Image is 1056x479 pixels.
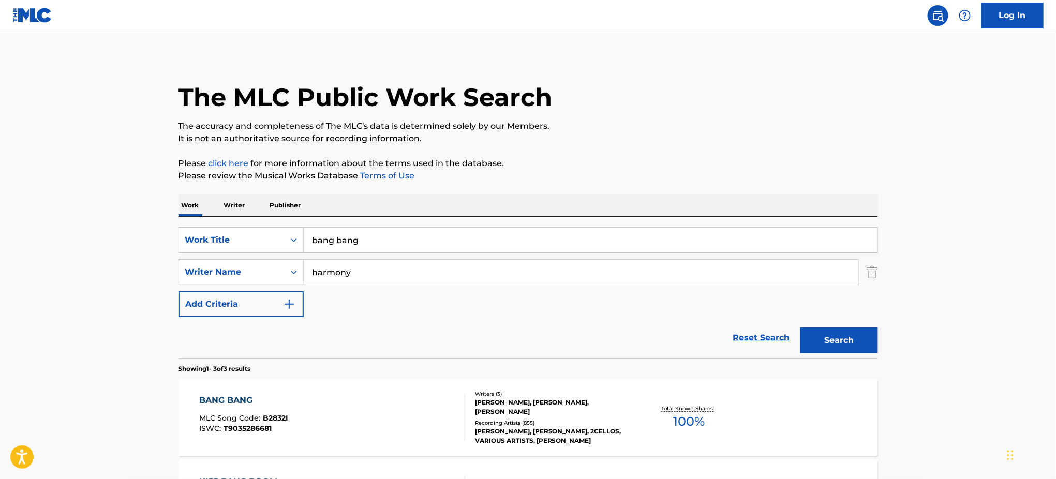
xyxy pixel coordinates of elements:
[359,171,415,181] a: Terms of Use
[267,194,304,216] p: Publisher
[179,170,878,182] p: Please review the Musical Works Database
[475,390,631,398] div: Writers ( 3 )
[209,158,249,168] a: click here
[185,266,278,278] div: Writer Name
[179,194,202,216] p: Work
[475,419,631,427] div: Recording Artists ( 855 )
[199,413,263,423] span: MLC Song Code :
[179,227,878,358] form: Search Form
[283,298,295,310] img: 9d2ae6d4665cec9f34b9.svg
[179,157,878,170] p: Please for more information about the terms used in the database.
[1007,440,1014,471] div: Drag
[1004,429,1056,479] iframe: Chat Widget
[179,364,251,373] p: Showing 1 - 3 of 3 results
[179,82,553,113] h1: The MLC Public Work Search
[928,5,948,26] a: Public Search
[662,405,717,412] p: Total Known Shares:
[674,412,705,431] span: 100 %
[932,9,944,22] img: search
[199,394,288,407] div: BANG BANG
[263,413,288,423] span: B2832I
[179,291,304,317] button: Add Criteria
[800,327,878,353] button: Search
[475,398,631,416] div: [PERSON_NAME], [PERSON_NAME], [PERSON_NAME]
[179,120,878,132] p: The accuracy and completeness of The MLC's data is determined solely by our Members.
[221,194,248,216] p: Writer
[12,8,52,23] img: MLC Logo
[199,424,224,433] span: ISWC :
[867,259,878,285] img: Delete Criterion
[959,9,971,22] img: help
[728,326,795,349] a: Reset Search
[475,427,631,445] div: [PERSON_NAME], [PERSON_NAME], 2CELLOS, VARIOUS ARTISTS, [PERSON_NAME]
[955,5,975,26] div: Help
[179,379,878,456] a: BANG BANGMLC Song Code:B2832IISWC:T9035286681Writers (3)[PERSON_NAME], [PERSON_NAME], [PERSON_NAM...
[185,234,278,246] div: Work Title
[981,3,1044,28] a: Log In
[179,132,878,145] p: It is not an authoritative source for recording information.
[224,424,272,433] span: T9035286681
